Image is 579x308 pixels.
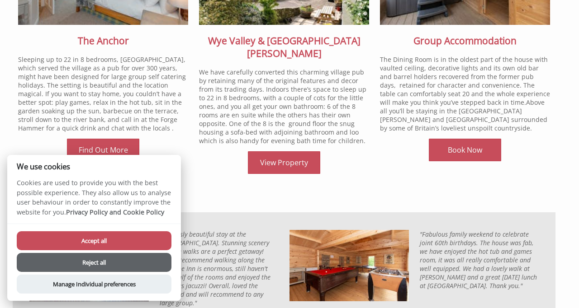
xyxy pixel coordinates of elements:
a: View Property [248,151,320,174]
em: "Seriously beautiful stay at the [GEOGRAPHIC_DATA]. Stunning scenery and the walks are a perfect ... [160,230,271,307]
p: Cookies are used to provide you with the best possible experience. They also allow us to analyse ... [7,178,181,224]
p: We have carefully converted this charming village pub by retaining many of the original features ... [199,68,369,145]
h2: Group Accommodation [380,34,550,47]
a: Privacy Policy and Cookie Policy [66,208,164,216]
h2: The Anchor [18,34,188,47]
a: Book Now [429,139,501,161]
p: Sleeping up to 22 in 8 bedrooms, [GEOGRAPHIC_DATA], which served the village as a pub for over 30... [18,55,188,132]
button: Accept all [17,231,171,250]
a: Find Out More [67,139,139,161]
h2: We use cookies [7,162,181,171]
p: The Dining Room is in the oldest part of the house with vaulted ceiling, decorative lights and it... [380,55,550,132]
button: Manage Individual preferences [17,275,171,294]
h2: Wye Valley & [GEOGRAPHIC_DATA][PERSON_NAME] [199,34,369,60]
em: "Fabulous family weekend to celebrate joint 60th birthdays. The house was fab, we have enjoyed th... [420,230,537,290]
button: Reject all [17,253,171,272]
